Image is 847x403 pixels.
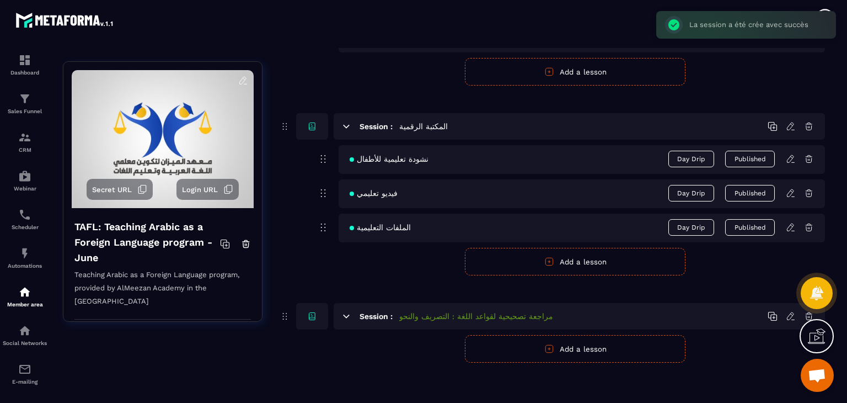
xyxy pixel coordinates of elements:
[18,54,31,67] img: formation
[360,122,393,131] h6: Session :
[74,219,220,266] h4: TAFL: Teaching Arabic as a Foreign Language program - June
[182,185,218,194] span: Login URL
[725,185,775,201] button: Published
[3,263,47,269] p: Automations
[18,324,31,337] img: social-network
[176,179,239,200] button: Login URL
[350,223,411,232] span: الملفات التعليمية
[668,219,714,236] span: Day Drip
[3,45,47,84] a: formationformationDashboard
[3,379,47,385] p: E-mailing
[399,311,553,322] h5: مراجعة تصحيحية لقواعد اللغة : التصريف والنحو
[3,185,47,192] p: Webinar
[465,248,685,275] button: Add a lesson
[18,169,31,183] img: automations
[3,123,47,161] a: formationformationCRM
[72,70,254,208] img: background
[350,189,398,198] span: فيديو تعليمي
[3,84,47,123] a: formationformationSales Funnel
[801,359,834,392] a: Open chat
[18,131,31,144] img: formation
[3,200,47,238] a: schedulerschedulerScheduler
[87,179,153,200] button: Secret URL
[3,316,47,354] a: social-networksocial-networkSocial Networks
[3,238,47,277] a: automationsautomationsAutomations
[3,340,47,346] p: Social Networks
[3,277,47,316] a: automationsautomationsMember area
[3,108,47,114] p: Sales Funnel
[18,208,31,221] img: scheduler
[3,161,47,200] a: automationsautomationsWebinar
[725,151,775,167] button: Published
[3,354,47,393] a: emailemailE-mailing
[15,10,115,30] img: logo
[18,92,31,105] img: formation
[3,70,47,76] p: Dashboard
[3,224,47,230] p: Scheduler
[668,151,714,167] span: Day Drip
[3,301,47,307] p: Member area
[18,285,31,299] img: automations
[3,147,47,153] p: CRM
[360,312,393,321] h6: Session :
[465,335,685,363] button: Add a lesson
[350,155,428,163] span: نشودة تعليمية للأطفال
[399,121,448,132] h5: المكتبة الرقمية
[18,363,31,376] img: email
[74,268,251,320] p: Teaching Arabic as a Foreign Language program, provided by AlMeezan Academy in the [GEOGRAPHIC_DATA]
[92,185,132,194] span: Secret URL
[668,185,714,201] span: Day Drip
[465,58,685,86] button: Add a lesson
[725,219,775,236] button: Published
[18,247,31,260] img: automations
